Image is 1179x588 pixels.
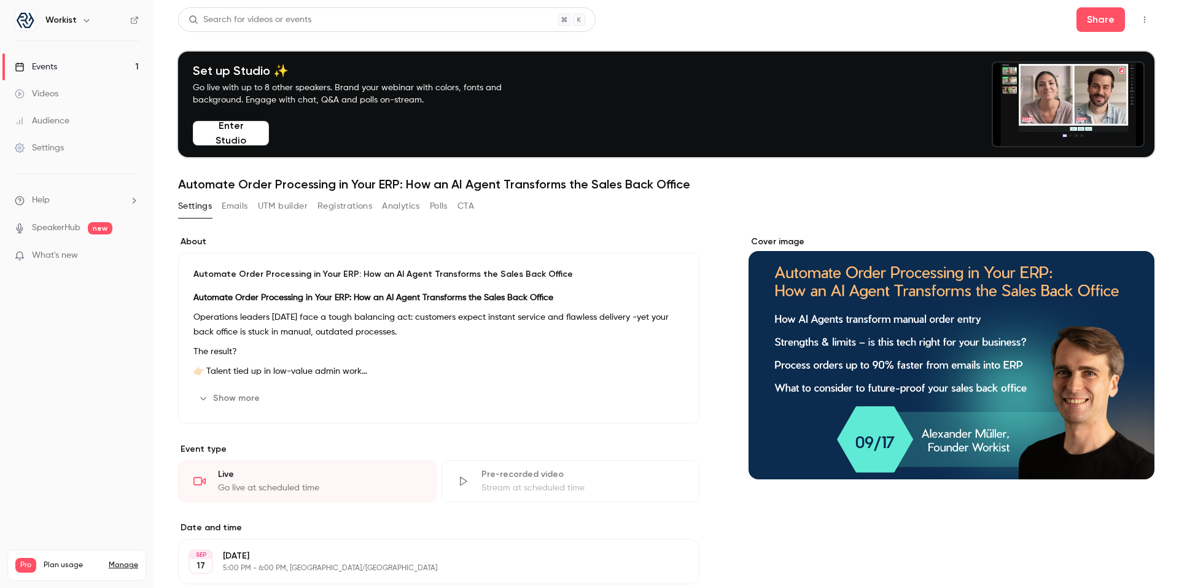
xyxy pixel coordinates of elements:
[223,550,634,562] p: [DATE]
[178,236,699,248] label: About
[88,222,112,234] span: new
[32,194,50,207] span: Help
[218,482,421,494] div: Go live at scheduled time
[15,142,64,154] div: Settings
[218,468,421,481] div: Live
[193,344,684,359] p: The result?
[317,196,372,216] button: Registrations
[44,560,101,570] span: Plan usage
[15,88,58,100] div: Videos
[193,364,684,379] p: 👉🏻 Talent tied up in low-value admin work
[222,196,247,216] button: Emails
[189,14,311,26] div: Search for videos or events
[45,14,77,26] h6: Workist
[178,460,437,502] div: LiveGo live at scheduled time
[15,558,36,573] span: Pro
[382,196,420,216] button: Analytics
[258,196,308,216] button: UTM builder
[430,196,448,216] button: Polls
[15,10,35,30] img: Workist
[193,293,553,302] strong: Automate Order Processing in Your ERP: How an AI Agent Transforms the Sales Back Office
[32,249,78,262] span: What's new
[193,63,531,78] h4: Set up Studio ✨
[481,482,685,494] div: Stream at scheduled time
[193,268,684,280] p: Automate Order Processing in Your ERP: How an AI Agent Transforms the Sales Back Office
[178,177,1154,191] h1: Automate Order Processing in Your ERP: How an AI Agent Transforms the Sales Back Office
[457,196,474,216] button: CTA
[193,310,684,339] p: Operations leaders [DATE] face a tough balancing act: customers expect instant service and flawle...
[178,443,699,455] p: Event type
[178,196,212,216] button: Settings
[749,236,1154,479] section: Cover image
[193,389,267,408] button: Show more
[178,522,699,534] label: Date and time
[749,236,1154,248] label: Cover image
[15,194,139,207] li: help-dropdown-opener
[32,222,80,234] a: SpeakerHub
[190,551,212,559] div: SEP
[481,468,685,481] div: Pre-recorded video
[223,563,634,573] p: 5:00 PM - 6:00 PM, [GEOGRAPHIC_DATA]/[GEOGRAPHIC_DATA]
[1076,7,1125,32] button: Share
[193,82,531,106] p: Go live with up to 8 other speakers. Brand your webinar with colors, fonts and background. Engage...
[442,460,700,502] div: Pre-recorded videoStream at scheduled time
[193,121,269,145] button: Enter Studio
[109,560,138,570] a: Manage
[124,250,139,261] iframe: Noticeable Trigger
[15,61,57,73] div: Events
[196,560,205,572] p: 17
[15,115,69,127] div: Audience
